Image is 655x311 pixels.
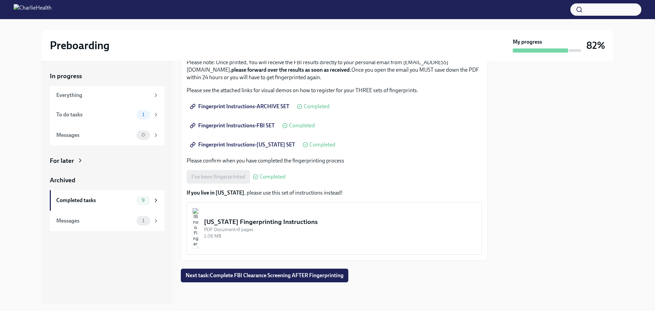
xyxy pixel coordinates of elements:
p: Please confirm when you have completed the fingerprinting process [187,157,482,165]
strong: My progress [513,38,542,46]
span: 9 [137,198,149,203]
a: Archived [50,176,164,185]
a: To do tasks1 [50,104,164,125]
span: 1 [138,112,148,117]
div: 1.06 MB [204,233,476,239]
img: CharlieHealth [14,4,52,15]
div: Messages [56,217,134,225]
a: Fingerprint Instructions-ARCHIVE SET [187,100,294,113]
span: Completed [289,123,315,128]
p: Please see the attached links for visual demos on how to register for your THREE sets of fingerpr... [187,87,482,94]
div: Completed tasks [56,197,134,204]
span: 1 [138,218,148,223]
a: In progress [50,72,164,81]
div: PDF Document • 8 pages [204,226,476,233]
button: Next task:Complete FBI Clearance Screening AFTER Fingerprinting [181,269,348,282]
span: Completed [309,142,335,147]
a: Completed tasks9 [50,190,164,211]
span: Fingerprint Instructions-[US_STATE] SET [191,141,295,148]
a: Fingerprint Instructions-[US_STATE] SET [187,138,300,152]
a: For later [50,156,164,165]
p: Please note: Once printed, You will receive the FBI results directly to your personal email from ... [187,59,482,81]
strong: If you live in [US_STATE] [187,189,244,196]
span: 0 [137,132,149,138]
a: Messages1 [50,211,164,231]
a: Fingerprint Instructions-FBI SET [187,119,279,132]
span: Next task : Complete FBI Clearance Screening AFTER Fingerprinting [186,272,344,279]
h2: Preboarding [50,39,110,52]
a: Everything [50,86,164,104]
p: , please use this set of instructions instead! [187,189,482,197]
span: Fingerprint Instructions-FBI SET [191,122,275,129]
a: Messages0 [50,125,164,145]
img: Illinois Fingerprinting Instructions [192,208,199,249]
div: For later [50,156,74,165]
span: Completed [304,104,330,109]
strong: please forward over the results as soon as received. [231,67,351,73]
div: Everything [56,91,150,99]
span: Completed [260,174,286,180]
div: Messages [56,131,134,139]
div: To do tasks [56,111,134,118]
button: [US_STATE] Fingerprinting InstructionsPDF Document•8 pages1.06 MB [187,202,482,255]
h3: 82% [586,39,605,52]
div: [US_STATE] Fingerprinting Instructions [204,217,476,226]
span: Fingerprint Instructions-ARCHIVE SET [191,103,289,110]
